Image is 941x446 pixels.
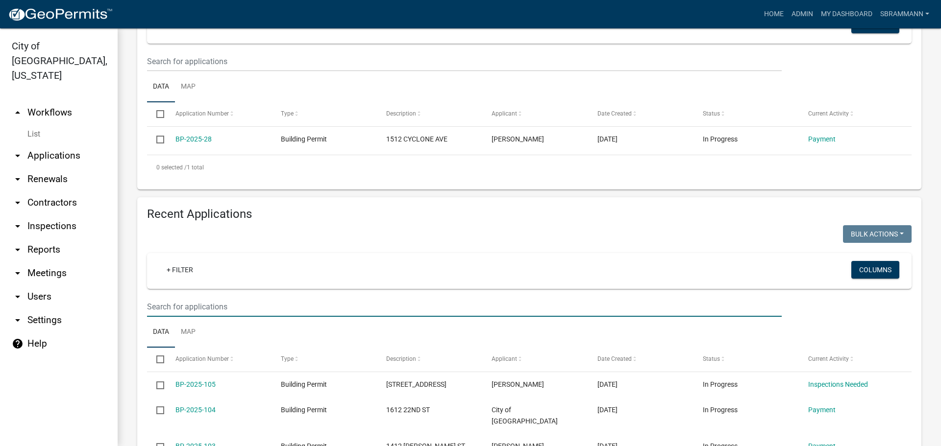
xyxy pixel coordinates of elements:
button: Bulk Actions [843,225,912,243]
a: BP-2025-105 [175,380,216,388]
i: help [12,338,24,350]
span: Date Created [597,355,632,362]
span: Type [281,355,294,362]
datatable-header-cell: Description [377,102,482,126]
datatable-header-cell: Applicant [482,348,588,371]
span: Building Permit [281,135,327,143]
datatable-header-cell: Applicant [482,102,588,126]
span: Type [281,110,294,117]
a: Home [760,5,788,23]
i: arrow_drop_down [12,267,24,279]
a: + Filter [159,261,201,279]
datatable-header-cell: Application Number [166,102,271,126]
span: 407 11TH ST [386,380,446,388]
i: arrow_drop_up [12,107,24,118]
i: arrow_drop_down [12,197,24,209]
a: Data [147,71,175,103]
datatable-header-cell: Select [147,348,166,371]
span: In Progress [703,406,738,414]
a: Admin [788,5,817,23]
span: Status [703,355,720,362]
a: Payment [808,406,836,414]
datatable-header-cell: Select [147,102,166,126]
a: Inspections Needed [808,380,868,388]
a: Map [175,71,201,103]
a: Data [147,317,175,348]
a: My Dashboard [817,5,876,23]
a: + Filter [159,16,201,33]
datatable-header-cell: Description [377,348,482,371]
span: Current Activity [808,355,849,362]
a: BP-2025-104 [175,406,216,414]
span: City of Harlan [492,406,558,425]
datatable-header-cell: Current Activity [799,102,904,126]
h4: Recent Applications [147,207,912,221]
span: 08/25/2025 [597,406,618,414]
span: 08/28/2025 [597,380,618,388]
i: arrow_drop_down [12,220,24,232]
datatable-header-cell: Date Created [588,348,693,371]
datatable-header-cell: Status [693,348,799,371]
span: 1612 22ND ST [386,406,430,414]
span: Building Permit [281,406,327,414]
span: Current Activity [808,110,849,117]
datatable-header-cell: Application Number [166,348,271,371]
div: 1 total [147,155,912,180]
span: Susan Brammann [492,135,544,143]
a: BP-2025-28 [175,135,212,143]
span: 04/09/2025 [597,135,618,143]
i: arrow_drop_down [12,173,24,185]
datatable-header-cell: Current Activity [799,348,904,371]
span: 0 selected / [156,164,187,171]
button: Columns [851,16,899,33]
i: arrow_drop_down [12,291,24,303]
a: Payment [808,135,836,143]
span: Building Permit [281,380,327,388]
button: Columns [851,261,899,279]
span: In Progress [703,380,738,388]
i: arrow_drop_down [12,314,24,326]
input: Search for applications [147,51,782,71]
span: Date Created [597,110,632,117]
span: Applicant [492,110,517,117]
span: Applicant [492,355,517,362]
span: Description [386,355,416,362]
datatable-header-cell: Status [693,102,799,126]
datatable-header-cell: Type [272,102,377,126]
i: arrow_drop_down [12,150,24,162]
datatable-header-cell: Type [272,348,377,371]
a: SBrammann [876,5,933,23]
span: Application Number [175,110,229,117]
span: Description [386,110,416,117]
a: Map [175,317,201,348]
datatable-header-cell: Date Created [588,102,693,126]
span: Randy M Chamberlain [492,380,544,388]
i: arrow_drop_down [12,244,24,256]
span: Status [703,110,720,117]
span: In Progress [703,135,738,143]
span: 1512 CYCLONE AVE [386,135,447,143]
input: Search for applications [147,297,782,317]
span: Application Number [175,355,229,362]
